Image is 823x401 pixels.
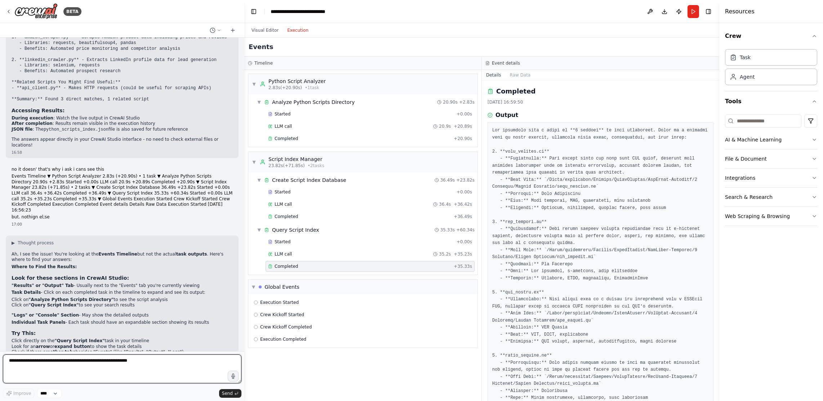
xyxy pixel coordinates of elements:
[275,214,298,219] span: Completed
[725,149,817,168] button: File & Document
[440,227,455,233] span: 35.33s
[50,349,75,354] strong: other tabs
[12,264,77,269] strong: Where to Find the Results:
[272,226,319,234] div: Query Script Index
[12,240,54,246] button: ▶Thought process
[440,177,455,183] span: 36.49s
[703,6,713,17] button: Hide right sidebar
[44,127,108,132] code: python_scripts_index.json
[12,167,233,173] p: no it doesn' that's why i ask i cans see this
[252,284,255,290] span: ▼
[28,302,79,308] strong: "Query Script Index"
[454,263,472,269] span: + 35.33s
[12,297,233,303] li: Click on to see the script analysis
[275,123,292,129] span: LLM call
[12,313,79,318] strong: "Logs" or "Console" Section
[12,330,36,336] strong: Try This:
[12,121,53,126] strong: After completion
[454,136,472,141] span: + 20.90s
[495,111,518,119] h3: Output
[506,70,535,80] button: Raw Data
[12,275,129,281] strong: Look for these sections in CrewAI Studio:
[12,320,66,325] strong: Individual Task Panels
[257,177,261,183] span: ▼
[482,70,506,80] button: Details
[12,18,227,102] code: **Answer:** You have 3 web scraping scripts in your collection. **Relevant Scripts:** 1. **amazon...
[268,78,326,85] div: Python Script Analyzer
[264,283,299,291] div: Global Events
[725,188,817,206] button: Search & Research
[725,112,817,232] div: Tools
[13,391,31,396] span: Improve
[456,177,475,183] span: + 23.82s
[98,252,137,257] strong: Events Timeline
[12,214,233,220] p: but. nothign el;se
[492,60,520,66] h3: Event details
[260,312,304,318] span: Crew Kickoff Started
[12,313,233,318] p: - May show the detailed outputs
[3,389,34,398] button: Improve
[257,227,261,233] span: ▼
[12,127,233,133] li: : The file is also saved for future reference
[12,290,233,296] p: - Click on each completed task in the timeline to expand and see its output:
[725,169,817,187] button: Integrations
[496,86,535,96] h2: Completed
[54,344,90,349] strong: expand button
[308,163,324,169] span: • 2 task s
[260,300,299,305] span: Execution Started
[14,3,58,19] img: Logo
[457,111,472,117] span: + 0.00s
[247,26,283,35] button: Visual Editor
[222,391,233,396] span: Send
[488,99,713,105] div: [DATE] 16:59:50
[272,99,355,106] div: Analyze Python Scripts Directory
[457,189,472,195] span: + 0.00s
[725,91,817,112] button: Tools
[249,6,259,17] button: Hide left sidebar
[725,207,817,226] button: Web Scraping & Browsing
[12,115,53,121] strong: During execution
[268,163,305,169] span: 23.82s (+71.85s)
[439,123,451,129] span: 20.9s
[12,338,233,344] li: Click directly on the task in your timeline
[54,338,104,343] strong: "Query Script Index"
[254,60,273,66] h3: Timeline
[275,263,298,269] span: Completed
[454,214,472,219] span: + 36.49s
[725,7,755,16] h4: Resources
[272,176,346,184] div: Create Script Index Database
[12,127,33,132] strong: JSON file
[12,349,233,355] li: Check if there are besides "Events" (like "Results", "Output", "Logs")
[457,239,472,245] span: + 0.00s
[252,81,256,87] span: ▼
[454,201,472,207] span: + 36.42s
[275,189,290,195] span: Started
[18,240,54,246] span: Thought process
[12,222,233,227] div: 17:00
[12,283,233,289] p: - Usually next to the "Events" tab you're currently viewing
[12,121,233,127] li: : Results remain visible in the execution history
[260,324,312,330] span: Crew Kickoff Completed
[283,26,313,35] button: Execution
[740,54,751,61] div: Task
[275,201,292,207] span: LLM call
[12,252,233,263] p: Ah, I see the issue! You're looking at the but not the actual . Here's where to find your answers:
[28,297,114,302] strong: "Analyze Python Scripts Directory"
[12,320,233,326] p: - Each task should have an expandable section showing its results
[12,290,41,295] strong: Task Details
[268,85,302,91] span: 2.83s (+20.90s)
[12,302,233,308] li: Click on to see your search results
[207,26,224,35] button: Switch to previous chat
[176,252,207,257] strong: task outputs
[63,7,81,16] div: BETA
[12,174,233,213] p: Events Timeline ▼ Python Script Analyzer 2.83s (+20.90s) • 1 task ▼ Analyze Python Scripts Direct...
[725,46,817,91] div: Crew
[439,201,451,207] span: 36.4s
[257,99,261,105] span: ▼
[36,344,50,349] strong: arrow
[454,251,472,257] span: + 35.23s
[275,239,290,245] span: Started
[275,111,290,117] span: Started
[439,251,451,257] span: 35.2s
[12,344,233,350] li: Look for an or to show the task details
